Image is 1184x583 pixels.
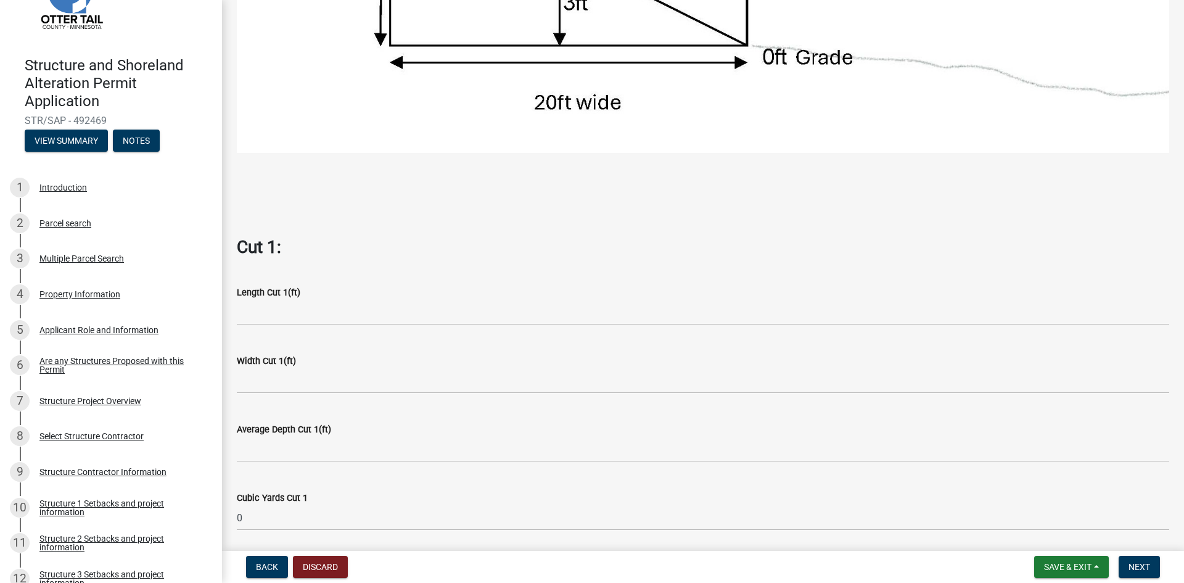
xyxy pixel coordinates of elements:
[10,426,30,446] div: 8
[25,115,197,126] span: STR/SAP - 492469
[25,130,108,152] button: View Summary
[10,462,30,482] div: 9
[39,397,141,405] div: Structure Project Overview
[10,355,30,375] div: 6
[1119,556,1160,578] button: Next
[113,137,160,147] wm-modal-confirm: Notes
[10,284,30,304] div: 4
[39,326,158,334] div: Applicant Role and Information
[237,494,308,503] label: Cubic Yards Cut 1
[237,289,300,297] label: Length Cut 1(ft)
[237,237,281,257] strong: Cut 1:
[10,178,30,197] div: 1
[237,357,296,366] label: Width Cut 1(ft)
[39,290,120,299] div: Property Information
[113,130,160,152] button: Notes
[39,534,202,552] div: Structure 2 Setbacks and project information
[10,498,30,518] div: 10
[39,254,124,263] div: Multiple Parcel Search
[10,533,30,553] div: 11
[39,468,166,476] div: Structure Contractor Information
[10,391,30,411] div: 7
[293,556,348,578] button: Discard
[39,357,202,374] div: Are any Structures Proposed with this Permit
[10,320,30,340] div: 5
[39,219,91,228] div: Parcel search
[10,213,30,233] div: 2
[10,249,30,268] div: 3
[1128,562,1150,572] span: Next
[256,562,278,572] span: Back
[25,137,108,147] wm-modal-confirm: Summary
[237,426,331,434] label: Average Depth Cut 1(ft)
[39,183,87,192] div: Introduction
[1044,562,1091,572] span: Save & Exit
[246,556,288,578] button: Back
[25,57,212,110] h4: Structure and Shoreland Alteration Permit Application
[39,432,144,440] div: Select Structure Contractor
[1034,556,1109,578] button: Save & Exit
[39,499,202,516] div: Structure 1 Setbacks and project information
